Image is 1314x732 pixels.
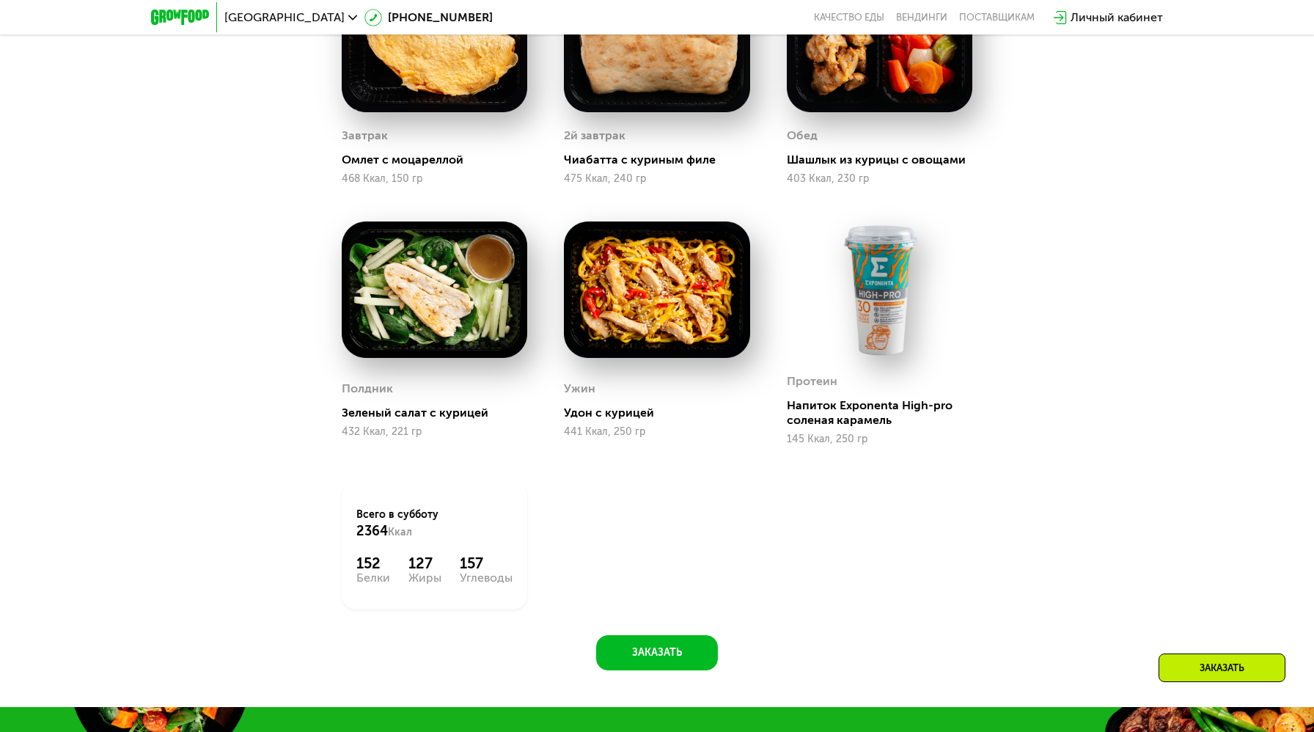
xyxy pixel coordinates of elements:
[364,9,493,26] a: [PHONE_NUMBER]
[342,406,539,420] div: Зеленый салат с курицей
[787,370,837,392] div: Протеин
[564,125,625,147] div: 2й завтрак
[342,153,539,167] div: Омлет с моцареллой
[1159,654,1285,682] div: Заказать
[787,398,984,428] div: Напиток Exponenta High-pro соленая карамель
[460,555,513,572] div: 157
[896,12,947,23] a: Вендинги
[408,572,441,584] div: Жиры
[787,153,984,167] div: Шашлык из курицы с овощами
[564,406,761,420] div: Удон с курицей
[388,526,412,538] span: Ккал
[356,508,513,540] div: Всего в субботу
[564,378,595,400] div: Ужин
[1071,9,1163,26] div: Личный кабинет
[356,572,390,584] div: Белки
[564,173,749,185] div: 475 Ккал, 240 гр
[564,153,761,167] div: Чиабатта с куриным филе
[356,523,388,539] span: 2364
[564,426,749,438] div: 441 Ккал, 250 гр
[342,173,527,185] div: 468 Ккал, 150 гр
[959,12,1035,23] div: поставщикам
[787,173,972,185] div: 403 Ккал, 230 гр
[814,12,884,23] a: Качество еды
[342,426,527,438] div: 432 Ккал, 221 гр
[408,555,441,572] div: 127
[787,125,818,147] div: Обед
[787,433,972,445] div: 145 Ккал, 250 гр
[356,555,390,572] div: 152
[224,12,345,23] span: [GEOGRAPHIC_DATA]
[342,125,388,147] div: Завтрак
[460,572,513,584] div: Углеводы
[596,635,718,670] button: Заказать
[342,378,393,400] div: Полдник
